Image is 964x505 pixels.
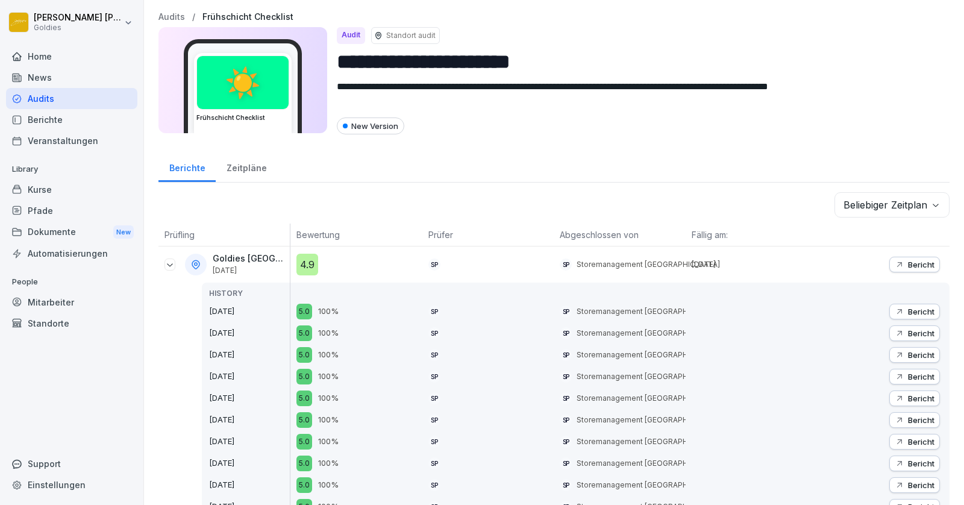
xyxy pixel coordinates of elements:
[6,130,137,151] a: Veranstaltungen
[6,46,137,67] div: Home
[686,224,818,246] th: Fällig am:
[209,479,290,491] p: [DATE]
[577,436,720,447] p: Storemanagement [GEOGRAPHIC_DATA]
[318,327,339,339] p: 100%
[560,306,572,318] div: SP
[577,259,720,270] p: Storemanagement [GEOGRAPHIC_DATA]
[192,12,195,22] p: /
[889,369,940,384] button: Bericht
[6,67,137,88] a: News
[296,369,312,384] div: 5.0
[577,328,720,339] p: Storemanagement [GEOGRAPHIC_DATA]
[6,88,137,109] a: Audits
[560,228,680,241] p: Abgeschlossen von
[908,394,934,403] p: Bericht
[209,457,290,469] p: [DATE]
[908,372,934,381] p: Bericht
[908,328,934,338] p: Bericht
[296,347,312,363] div: 5.0
[908,415,934,425] p: Bericht
[318,371,339,383] p: 100%
[158,12,185,22] p: Audits
[889,325,940,341] button: Bericht
[296,477,312,493] div: 5.0
[6,179,137,200] a: Kurse
[318,392,339,404] p: 100%
[6,474,137,495] div: Einstellungen
[577,415,720,425] p: Storemanagement [GEOGRAPHIC_DATA]
[560,436,572,448] div: SP
[6,200,137,221] div: Pfade
[209,392,290,404] p: [DATE]
[428,259,440,271] div: SP
[428,479,440,491] div: SP
[908,307,934,316] p: Bericht
[296,304,312,319] div: 5.0
[889,456,940,471] button: Bericht
[889,304,940,319] button: Bericht
[6,453,137,474] div: Support
[318,306,339,318] p: 100%
[318,479,339,491] p: 100%
[428,436,440,448] div: SP
[216,151,277,182] a: Zeitpläne
[577,306,720,317] p: Storemanagement [GEOGRAPHIC_DATA]
[296,391,312,406] div: 5.0
[296,254,318,275] div: 4.9
[6,313,137,334] a: Standorte
[428,349,440,361] div: SP
[209,436,290,448] p: [DATE]
[337,118,404,134] div: New Version
[318,414,339,426] p: 100%
[296,434,312,450] div: 5.0
[560,479,572,491] div: SP
[164,228,284,241] p: Prüfling
[577,393,720,404] p: Storemanagement [GEOGRAPHIC_DATA]
[577,350,720,360] p: Storemanagement [GEOGRAPHIC_DATA]
[209,327,290,339] p: [DATE]
[577,371,720,382] p: Storemanagement [GEOGRAPHIC_DATA]
[296,325,312,341] div: 5.0
[6,221,137,243] a: DokumenteNew
[889,434,940,450] button: Bericht
[197,56,289,109] div: ☀️
[560,457,572,469] div: SP
[202,12,293,22] a: Frühschicht Checklist
[428,392,440,404] div: SP
[6,109,137,130] a: Berichte
[213,266,287,275] p: [DATE]
[158,151,216,182] div: Berichte
[6,272,137,292] p: People
[6,160,137,179] p: Library
[908,350,934,360] p: Bericht
[196,113,289,122] h3: Frühschicht Checklist
[296,228,416,241] p: Bewertung
[889,391,940,406] button: Bericht
[422,224,554,246] th: Prüfer
[34,24,122,32] p: Goldies
[560,327,572,339] div: SP
[213,254,287,264] p: Goldies [GEOGRAPHIC_DATA]
[560,392,572,404] div: SP
[113,225,134,239] div: New
[560,371,572,383] div: SP
[6,292,137,313] a: Mitarbeiter
[889,347,940,363] button: Bericht
[337,27,365,44] div: Audit
[34,13,122,23] p: [PERSON_NAME] [PERSON_NAME]
[428,457,440,469] div: SP
[560,349,572,361] div: SP
[6,243,137,264] div: Automatisierungen
[209,414,290,426] p: [DATE]
[889,477,940,493] button: Bericht
[428,306,440,318] div: SP
[889,412,940,428] button: Bericht
[318,457,339,469] p: 100%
